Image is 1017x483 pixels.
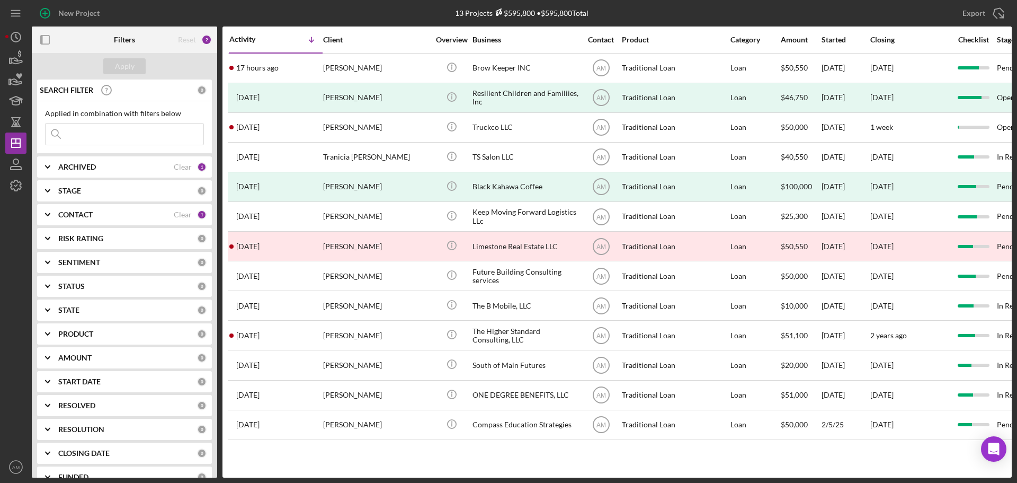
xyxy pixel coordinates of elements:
b: STATUS [58,282,85,291]
time: [DATE] [870,390,894,399]
div: 0 [197,353,207,363]
div: 2 [201,34,212,45]
time: [DATE] [870,93,894,102]
div: Loan [730,321,780,349]
div: [PERSON_NAME] [323,292,429,320]
div: Applied in combination with filters below [45,109,204,118]
div: Brow Keeper INC [472,54,578,82]
time: 2025-09-03 19:42 [236,64,279,72]
time: 2025-09-02 20:43 [236,93,260,102]
button: AM [5,456,26,478]
div: Amount [781,36,820,44]
div: Compass Education Strategies [472,411,578,439]
text: AM [596,213,606,221]
div: Loan [730,54,780,82]
button: Export [952,3,1012,24]
div: [DATE] [822,84,869,112]
b: AMOUNT [58,354,92,362]
span: $51,000 [781,390,808,399]
text: AM [596,273,606,280]
div: Loan [730,351,780,379]
div: Loan [730,381,780,409]
div: Loan [730,143,780,171]
div: TS Salon LLC [472,143,578,171]
div: Traditional Loan [622,113,728,142]
div: 13 Projects • $595,800 Total [455,8,588,17]
b: Filters [114,36,135,44]
div: Loan [730,203,780,231]
b: RESOLUTION [58,425,104,434]
b: RESOLVED [58,401,95,410]
div: Business [472,36,578,44]
div: Traditional Loan [622,411,728,439]
div: Apply [115,58,135,74]
time: 2025-08-25 01:19 [236,123,260,131]
div: [DATE] [822,113,869,142]
div: Traditional Loan [622,54,728,82]
div: $50,550 [781,54,820,82]
div: Closing [870,36,950,44]
div: 1 [197,162,207,172]
div: Future Building Consulting services [472,262,578,290]
div: 0 [197,425,207,434]
div: 0 [197,234,207,243]
time: [DATE] [870,242,894,251]
div: 2/5/25 [822,411,869,439]
div: $595,800 [493,8,535,17]
div: Traditional Loan [622,232,728,260]
div: $50,550 [781,232,820,260]
button: Apply [103,58,146,74]
b: CONTACT [58,210,93,219]
div: Loan [730,232,780,260]
div: Category [730,36,780,44]
div: 0 [197,472,207,482]
time: [DATE] [870,420,894,429]
div: [PERSON_NAME] [323,113,429,142]
time: 2025-07-07 17:40 [236,302,260,310]
div: Client [323,36,429,44]
b: SEARCH FILTER [40,86,93,94]
div: [DATE] [822,173,869,201]
div: [DATE] [822,292,869,320]
text: AM [596,421,606,429]
div: South of Main Futures [472,351,578,379]
div: Loan [730,113,780,142]
div: ONE DEGREE BENEFITS, LLC [472,381,578,409]
div: Clear [174,210,192,219]
text: AM [596,243,606,250]
time: 2025-05-21 00:45 [236,391,260,399]
time: 2025-06-04 09:48 [236,361,260,370]
div: $100,000 [781,173,820,201]
text: AM [596,65,606,72]
div: Contact [581,36,621,44]
div: [PERSON_NAME] [323,54,429,82]
time: [DATE] [870,152,894,161]
div: [PERSON_NAME] [323,173,429,201]
span: $50,000 [781,420,808,429]
span: $51,100 [781,331,808,340]
div: [DATE] [870,182,894,191]
time: [DATE] [870,63,894,72]
div: Truckco LLC [472,113,578,142]
div: Loan [730,411,780,439]
time: 2 years ago [870,331,907,340]
div: Checklist [951,36,996,44]
div: Black Kahawa Coffee [472,173,578,201]
div: Open Intercom Messenger [981,436,1006,462]
div: Traditional Loan [622,381,728,409]
text: AM [12,464,20,470]
div: 0 [197,449,207,458]
b: CLOSING DATE [58,449,110,458]
div: Loan [730,262,780,290]
div: The B Mobile, LLC [472,292,578,320]
time: 2025-08-22 02:56 [236,153,260,161]
time: [DATE] [870,271,894,280]
span: $50,000 [781,271,808,280]
time: 2025-06-18 18:01 [236,331,260,340]
div: Resilient Children and Familiies, Inc [472,84,578,112]
div: 0 [197,305,207,315]
div: Traditional Loan [622,262,728,290]
span: $50,000 [781,122,808,131]
div: 0 [197,329,207,339]
b: SENTIMENT [58,258,100,267]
